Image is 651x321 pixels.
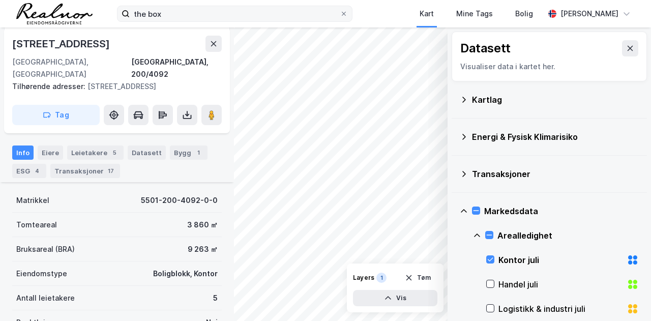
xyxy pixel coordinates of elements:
[16,194,49,207] div: Matrikkel
[456,8,493,20] div: Mine Tags
[600,272,651,321] div: Kontrollprogram for chat
[50,164,120,178] div: Transaksjoner
[12,145,34,160] div: Info
[153,268,218,280] div: Boligblokk, Kontor
[460,61,638,73] div: Visualiser data i kartet her.
[32,166,42,176] div: 4
[12,56,131,80] div: [GEOGRAPHIC_DATA], [GEOGRAPHIC_DATA]
[497,229,639,242] div: Arealledighet
[472,168,639,180] div: Transaksjoner
[130,6,340,21] input: Søk på adresse, matrikkel, gårdeiere, leietakere eller personer
[12,80,214,93] div: [STREET_ADDRESS]
[188,243,218,255] div: 9 263 ㎡
[16,3,93,24] img: realnor-logo.934646d98de889bb5806.png
[472,131,639,143] div: Energi & Fysisk Klimarisiko
[472,94,639,106] div: Kartlag
[16,243,75,255] div: Bruksareal (BRA)
[16,219,57,231] div: Tomteareal
[12,36,112,52] div: [STREET_ADDRESS]
[38,145,63,160] div: Eiere
[420,8,434,20] div: Kart
[353,290,437,306] button: Vis
[128,145,166,160] div: Datasett
[16,292,75,304] div: Antall leietakere
[131,56,222,80] div: [GEOGRAPHIC_DATA], 200/4092
[560,8,618,20] div: [PERSON_NAME]
[498,278,623,290] div: Handel juli
[141,194,218,207] div: 5501-200-4092-0-0
[213,292,218,304] div: 5
[170,145,208,160] div: Bygg
[353,274,374,282] div: Layers
[12,82,87,91] span: Tilhørende adresser:
[193,148,203,158] div: 1
[12,105,100,125] button: Tag
[12,164,46,178] div: ESG
[484,205,639,217] div: Markedsdata
[515,8,533,20] div: Bolig
[498,254,623,266] div: Kontor juli
[398,270,437,286] button: Tøm
[106,166,116,176] div: 17
[187,219,218,231] div: 3 860 ㎡
[67,145,124,160] div: Leietakere
[376,273,387,283] div: 1
[460,40,511,56] div: Datasett
[498,303,623,315] div: Logistikk & industri juli
[600,272,651,321] iframe: Chat Widget
[109,148,120,158] div: 5
[16,268,67,280] div: Eiendomstype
